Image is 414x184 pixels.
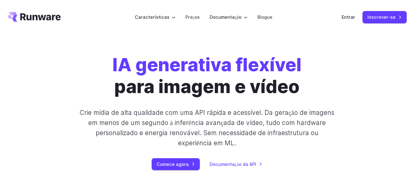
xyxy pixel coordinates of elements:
[185,14,200,20] font: Preços
[152,158,200,170] a: Comece agora
[342,14,355,21] a: Entrar
[185,14,200,21] a: Preços
[210,14,241,20] font: Documentação
[7,12,61,22] a: Vá para /
[210,162,256,167] font: Documentação da API
[114,76,299,97] font: para imagem e vídeo
[135,14,169,20] font: Características
[342,14,355,20] font: Entrar
[363,11,407,23] a: Inscrever-se
[112,54,302,76] font: IA generativa flexível
[257,14,272,21] a: Blogue
[80,109,334,147] font: Crie mídia de alta qualidade com uma API rápida e acessível. Da geração de imagens em menos de um...
[210,161,262,168] a: Documentação da API
[367,14,396,20] font: Inscrever-se
[257,14,272,20] font: Blogue
[157,162,189,167] font: Comece agora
